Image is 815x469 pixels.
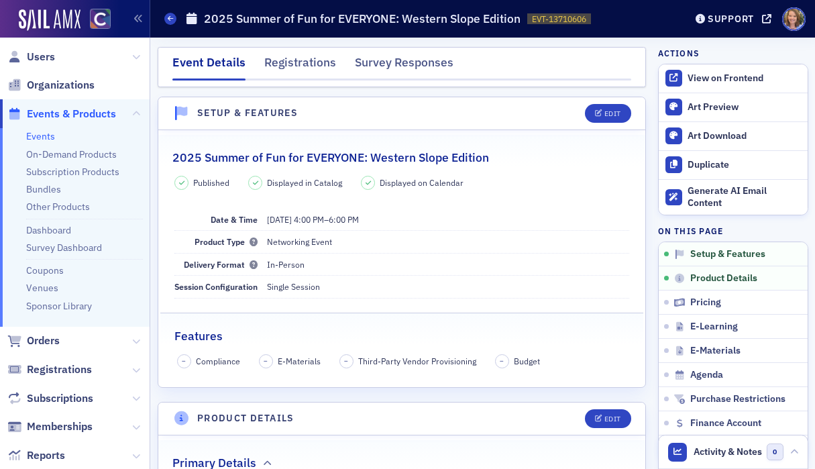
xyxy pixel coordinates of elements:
span: – [344,356,348,366]
button: Duplicate [659,150,808,179]
div: Registrations [264,54,336,79]
span: Pricing [690,297,721,309]
span: Displayed on Calendar [380,176,464,189]
span: Single Session [267,281,320,292]
span: E-Materials [690,345,741,357]
a: Reports [7,448,65,463]
span: Setup & Features [690,248,765,260]
a: Art Download [659,121,808,150]
h2: Features [174,327,223,345]
a: Events & Products [7,107,116,121]
a: Events [26,130,55,142]
span: Organizations [27,78,95,93]
a: Organizations [7,78,95,93]
span: – [500,356,504,366]
a: Venues [26,282,58,294]
span: Reports [27,448,65,463]
span: In-Person [267,259,305,270]
span: Third-Party Vendor Provisioning [358,355,476,367]
span: Networking Event [267,236,332,247]
img: SailAMX [19,9,80,31]
a: Orders [7,333,60,348]
h1: 2025 Summer of Fun for EVERYONE: Western Slope Edition [204,11,521,27]
a: Subscriptions [7,391,93,406]
div: Survey Responses [355,54,453,79]
a: Memberships [7,419,93,434]
div: Event Details [172,54,246,81]
button: Generate AI Email Content [659,179,808,215]
a: Coupons [26,264,64,276]
span: Orders [27,333,60,348]
span: Registrations [27,362,92,377]
div: View on Frontend [688,72,800,85]
span: Product Type [195,236,258,247]
a: Users [7,50,55,64]
span: Delivery Format [184,259,258,270]
button: Edit [585,104,631,123]
span: Date & Time [211,214,258,225]
span: E-Learning [690,321,738,333]
span: Activity & Notes [694,445,762,459]
a: View Homepage [80,9,111,32]
span: Subscriptions [27,391,93,406]
span: – [182,356,186,366]
span: Purchase Restrictions [690,393,785,405]
div: Duplicate [688,159,800,171]
div: Edit [604,415,621,423]
div: Art Preview [688,101,800,113]
span: EVT-13710606 [532,13,586,25]
span: Profile [782,7,806,31]
span: Published [193,176,229,189]
span: Events & Products [27,107,116,121]
h4: Setup & Features [197,106,297,120]
a: Survey Dashboard [26,242,102,254]
div: Support [708,13,754,25]
div: Edit [604,110,621,117]
span: Product Details [690,272,757,284]
time: 6:00 PM [329,214,359,225]
a: Sponsor Library [26,300,92,312]
span: 0 [767,444,783,460]
span: [DATE] [267,214,292,225]
span: Agenda [690,369,723,381]
a: Subscription Products [26,166,119,178]
span: Displayed in Catalog [267,176,342,189]
span: Finance Account [690,417,761,429]
span: Compliance [196,355,240,367]
h4: On this page [658,225,808,237]
span: Memberships [27,419,93,434]
a: Dashboard [26,224,71,236]
a: Art Preview [659,93,808,121]
span: E-Materials [278,355,321,367]
img: SailAMX [90,9,111,30]
a: View on Frontend [659,64,808,93]
h2: 2025 Summer of Fun for EVERYONE: Western Slope Edition [172,149,489,166]
span: Budget [514,355,540,367]
button: Edit [585,409,631,428]
span: – [264,356,268,366]
a: Registrations [7,362,92,377]
span: – [267,214,359,225]
time: 4:00 PM [294,214,324,225]
div: Art Download [688,130,800,142]
a: Other Products [26,201,90,213]
span: Session Configuration [174,281,258,292]
h4: Product Details [197,411,294,425]
a: On-Demand Products [26,148,117,160]
div: Generate AI Email Content [688,185,800,209]
a: Bundles [26,183,61,195]
span: Users [27,50,55,64]
h4: Actions [658,47,700,59]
